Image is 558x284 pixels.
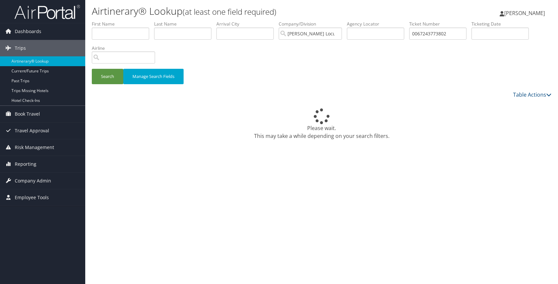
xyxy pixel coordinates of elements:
[15,123,49,139] span: Travel Approval
[471,21,534,27] label: Ticketing Date
[15,173,51,189] span: Company Admin
[15,156,36,172] span: Reporting
[15,23,41,40] span: Dashboards
[409,21,471,27] label: Ticket Number
[500,3,551,23] a: [PERSON_NAME]
[92,45,160,51] label: Airline
[92,21,154,27] label: First Name
[15,106,40,122] span: Book Travel
[347,21,409,27] label: Agency Locator
[504,9,545,17] span: [PERSON_NAME]
[216,21,279,27] label: Arrival City
[154,21,216,27] label: Last Name
[15,189,49,206] span: Employee Tools
[123,69,184,84] button: Manage Search Fields
[92,4,398,18] h1: Airtinerary® Lookup
[92,69,123,84] button: Search
[15,139,54,156] span: Risk Management
[15,40,26,56] span: Trips
[183,6,276,17] small: (at least one field required)
[92,108,551,140] div: Please wait. This may take a while depending on your search filters.
[513,91,551,98] a: Table Actions
[14,4,80,20] img: airportal-logo.png
[279,21,347,27] label: Company/Division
